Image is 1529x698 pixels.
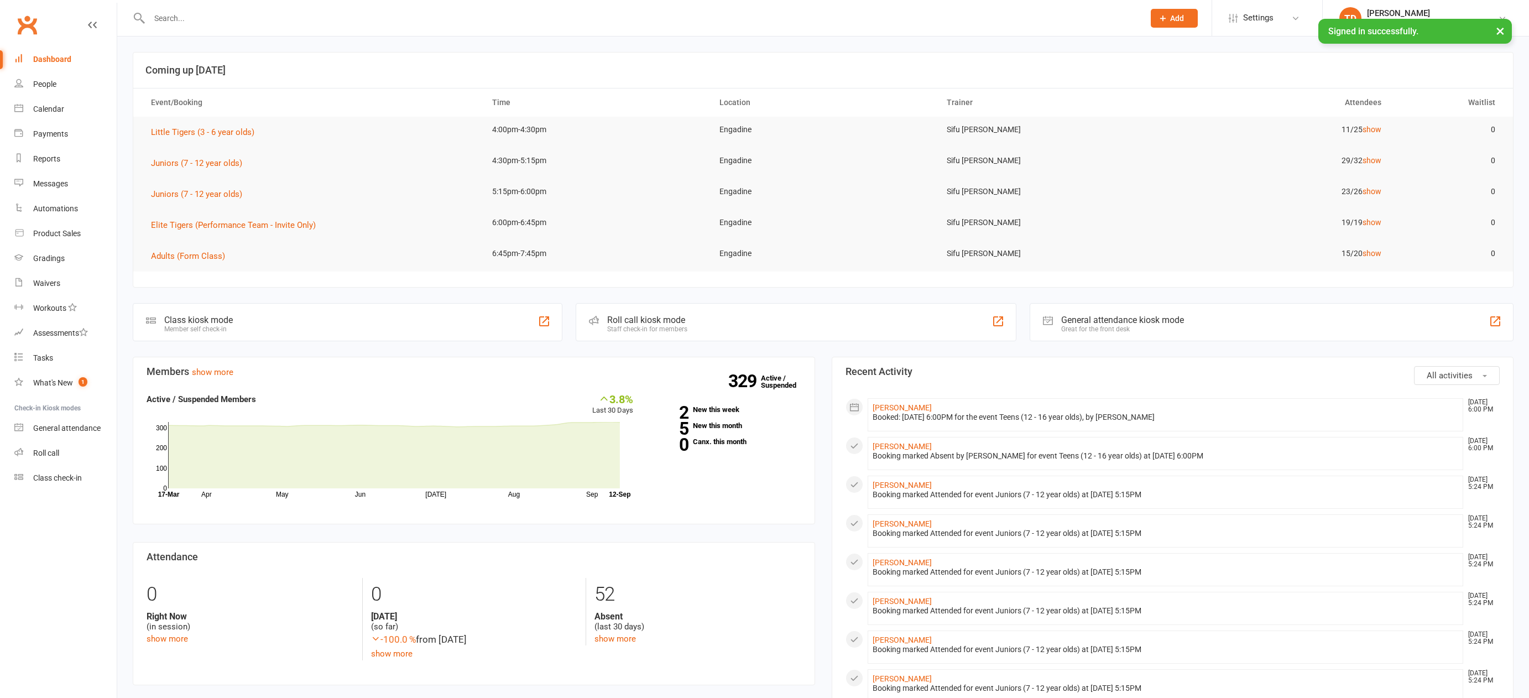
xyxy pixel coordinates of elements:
[1463,399,1499,413] time: [DATE] 6:00 PM
[1463,476,1499,491] time: [DATE] 5:24 PM
[1339,7,1361,29] div: TD
[482,117,709,143] td: 4:00pm-4:30pm
[14,321,117,346] a: Assessments
[151,187,250,201] button: Juniors (7 - 12 year olds)
[607,315,687,325] div: Roll call kiosk mode
[482,210,709,236] td: 6:00pm-6:45pm
[594,634,636,644] a: show more
[14,416,117,441] a: General attendance kiosk mode
[650,422,801,429] a: 5New this month
[33,55,71,64] div: Dashboard
[33,80,56,88] div: People
[1367,8,1498,18] div: [PERSON_NAME]
[650,404,688,421] strong: 2
[873,403,932,412] a: [PERSON_NAME]
[1363,156,1381,165] a: show
[761,366,810,397] a: 329Active / Suspended
[33,353,53,362] div: Tasks
[709,179,937,205] td: Engadine
[650,420,688,437] strong: 5
[33,304,66,312] div: Workouts
[1463,592,1499,607] time: [DATE] 5:24 PM
[1391,179,1505,205] td: 0
[33,378,73,387] div: What's New
[1363,218,1381,227] a: show
[147,394,256,404] strong: Active / Suspended Members
[33,329,88,337] div: Assessments
[371,578,578,611] div: 0
[846,366,1500,377] h3: Recent Activity
[873,558,932,567] a: [PERSON_NAME]
[14,171,117,196] a: Messages
[607,325,687,333] div: Staff check-in for members
[151,249,233,263] button: Adults (Form Class)
[1243,6,1274,30] span: Settings
[79,377,87,387] span: 1
[192,367,233,377] a: show more
[1061,325,1184,333] div: Great for the front desk
[14,346,117,371] a: Tasks
[1391,88,1505,117] th: Waitlist
[1391,117,1505,143] td: 0
[650,438,801,445] a: 0Canx. this month
[1164,117,1391,143] td: 11/25
[1164,179,1391,205] td: 23/26
[146,11,1136,26] input: Search...
[1170,14,1184,23] span: Add
[873,606,1459,616] div: Booking marked Attended for event Juniors (7 - 12 year olds) at [DATE] 5:15PM
[1463,670,1499,684] time: [DATE] 5:24 PM
[1463,515,1499,529] time: [DATE] 5:24 PM
[147,551,801,562] h3: Attendance
[151,220,316,230] span: Elite Tigers (Performance Team - Invite Only)
[147,611,354,632] div: (in session)
[709,241,937,267] td: Engadine
[147,366,801,377] h3: Members
[145,65,1501,76] h3: Coming up [DATE]
[873,645,1459,654] div: Booking marked Attended for event Juniors (7 - 12 year olds) at [DATE] 5:15PM
[14,122,117,147] a: Payments
[873,442,932,451] a: [PERSON_NAME]
[14,72,117,97] a: People
[1463,437,1499,452] time: [DATE] 6:00 PM
[33,129,68,138] div: Payments
[33,254,65,263] div: Gradings
[592,393,633,416] div: Last 30 Days
[33,179,68,188] div: Messages
[33,473,82,482] div: Class check-in
[873,684,1459,693] div: Booking marked Attended for event Juniors (7 - 12 year olds) at [DATE] 5:15PM
[482,241,709,267] td: 6:45pm-7:45pm
[594,611,801,632] div: (last 30 days)
[1391,241,1505,267] td: 0
[164,315,233,325] div: Class kiosk mode
[141,88,482,117] th: Event/Booking
[482,88,709,117] th: Time
[873,481,932,489] a: [PERSON_NAME]
[1391,210,1505,236] td: 0
[873,529,1459,538] div: Booking marked Attended for event Juniors (7 - 12 year olds) at [DATE] 5:15PM
[1061,315,1184,325] div: General attendance kiosk mode
[709,210,937,236] td: Engadine
[14,196,117,221] a: Automations
[151,158,242,168] span: Juniors (7 - 12 year olds)
[151,218,323,232] button: Elite Tigers (Performance Team - Invite Only)
[1490,19,1510,43] button: ×
[873,451,1459,461] div: Booking marked Absent by [PERSON_NAME] for event Teens (12 - 16 year olds) at [DATE] 6:00PM
[937,210,1164,236] td: Sifu [PERSON_NAME]
[151,126,262,139] button: Little Tigers (3 - 6 year olds)
[937,117,1164,143] td: Sifu [PERSON_NAME]
[14,221,117,246] a: Product Sales
[147,634,188,644] a: show more
[937,179,1164,205] td: Sifu [PERSON_NAME]
[1463,554,1499,568] time: [DATE] 5:24 PM
[873,490,1459,499] div: Booking marked Attended for event Juniors (7 - 12 year olds) at [DATE] 5:15PM
[1463,631,1499,645] time: [DATE] 5:24 PM
[482,179,709,205] td: 5:15pm-6:00pm
[371,634,416,645] span: -100.0 %
[1391,148,1505,174] td: 0
[482,148,709,174] td: 4:30pm-5:15pm
[151,157,250,170] button: Juniors (7 - 12 year olds)
[151,251,225,261] span: Adults (Form Class)
[873,519,932,528] a: [PERSON_NAME]
[728,373,761,389] strong: 329
[1164,88,1391,117] th: Attendees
